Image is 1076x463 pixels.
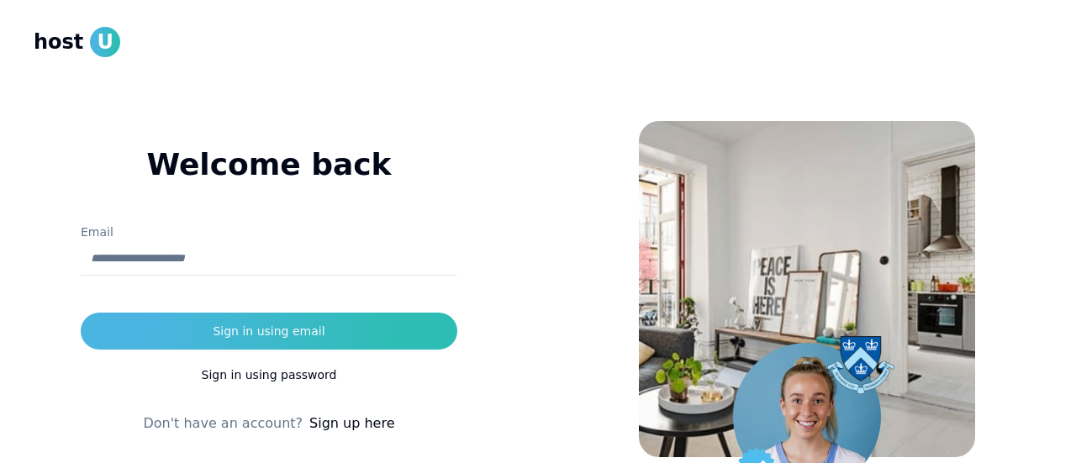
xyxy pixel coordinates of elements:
span: U [90,27,120,57]
span: Don't have an account? [143,413,303,434]
div: Sign in using email [213,323,324,339]
button: Sign in using password [81,356,457,393]
label: Email [81,225,113,239]
a: Sign up here [309,413,394,434]
a: hostU [34,27,120,57]
span: host [34,29,83,55]
button: Sign in using email [81,313,457,350]
img: House Background [639,121,975,457]
img: Columbia university [827,336,894,394]
h1: Welcome back [81,148,457,182]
